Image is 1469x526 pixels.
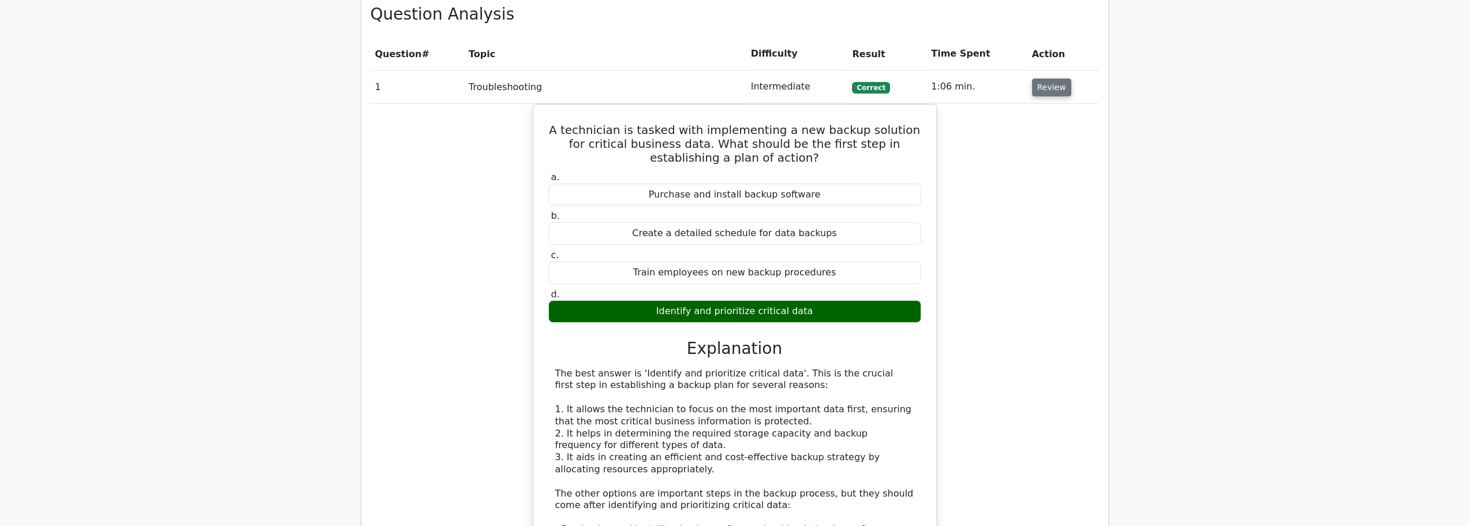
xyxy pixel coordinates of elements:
[548,184,921,206] div: Purchase and install backup software
[371,5,1099,24] h3: Question Analysis
[547,123,922,165] h5: A technician is tasked with implementing a new backup solution for critical business data. What s...
[464,38,746,70] th: Topic
[548,262,921,284] div: Train employees on new backup procedures
[847,38,926,70] th: Result
[926,38,1027,70] th: Time Spent
[551,210,560,221] span: b.
[371,38,465,70] th: #
[551,249,559,260] span: c.
[375,49,422,59] span: Question
[371,70,465,103] td: 1
[464,70,746,103] td: Troubleshooting
[1032,79,1071,96] button: Review
[746,70,848,103] td: Intermediate
[746,38,848,70] th: Difficulty
[1027,38,1099,70] th: Action
[548,222,921,245] div: Create a detailed schedule for data backups
[551,171,560,182] span: a.
[555,339,914,359] h3: Explanation
[551,289,560,300] span: d.
[852,82,889,94] span: Correct
[926,70,1027,103] td: 1:06 min.
[548,300,921,323] div: Identify and prioritize critical data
